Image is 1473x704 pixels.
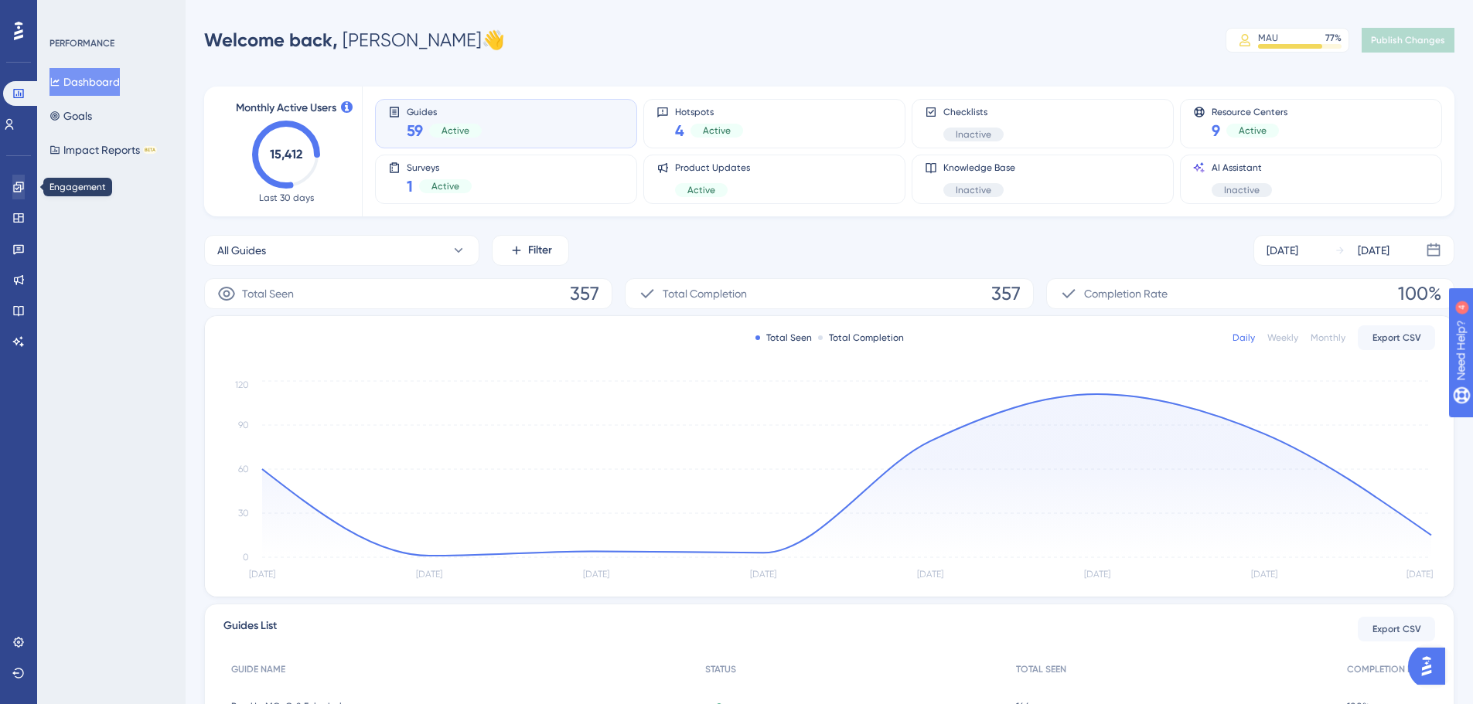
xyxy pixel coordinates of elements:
[1016,663,1066,675] span: TOTAL SEEN
[1407,569,1433,580] tspan: [DATE]
[1267,241,1298,260] div: [DATE]
[818,332,904,344] div: Total Completion
[143,146,157,154] div: BETA
[107,8,112,20] div: 4
[750,569,776,580] tspan: [DATE]
[956,184,991,196] span: Inactive
[242,284,294,303] span: Total Seen
[1212,162,1272,174] span: AI Assistant
[687,184,715,196] span: Active
[49,102,92,130] button: Goals
[1372,332,1421,344] span: Export CSV
[1371,34,1445,46] span: Publish Changes
[1224,184,1260,196] span: Inactive
[1084,569,1110,580] tspan: [DATE]
[407,106,482,117] span: Guides
[270,147,302,162] text: 15,412
[49,37,114,49] div: PERFORMANCE
[1358,325,1435,350] button: Export CSV
[1358,617,1435,641] button: Export CSV
[259,192,314,204] span: Last 30 days
[1258,32,1278,44] div: MAU
[49,68,120,96] button: Dashboard
[1267,332,1298,344] div: Weekly
[407,175,413,197] span: 1
[231,663,285,675] span: GUIDE NAME
[204,235,479,266] button: All Guides
[1358,241,1389,260] div: [DATE]
[1239,124,1267,137] span: Active
[663,284,747,303] span: Total Completion
[1372,623,1421,635] span: Export CSV
[235,379,249,390] tspan: 120
[528,241,552,260] span: Filter
[675,106,743,117] span: Hotspots
[243,552,249,563] tspan: 0
[1408,643,1454,689] iframe: UserGuiding AI Assistant Launcher
[1084,284,1168,303] span: Completion Rate
[1311,332,1345,344] div: Monthly
[943,162,1015,174] span: Knowledge Base
[705,663,736,675] span: STATUS
[238,420,249,430] tspan: 90
[217,241,266,260] span: All Guides
[1325,32,1342,44] div: 77 %
[442,124,469,137] span: Active
[249,569,275,580] tspan: [DATE]
[1362,28,1454,53] button: Publish Changes
[407,120,423,141] span: 59
[238,508,249,519] tspan: 30
[956,128,991,141] span: Inactive
[991,281,1021,306] span: 357
[407,162,472,172] span: Surveys
[917,569,943,580] tspan: [DATE]
[675,120,684,141] span: 4
[1347,663,1427,675] span: COMPLETION RATE
[492,235,569,266] button: Filter
[1398,281,1441,306] span: 100%
[236,99,336,117] span: Monthly Active Users
[416,569,442,580] tspan: [DATE]
[755,332,812,344] div: Total Seen
[431,180,459,192] span: Active
[675,162,750,174] span: Product Updates
[223,617,277,641] span: Guides List
[583,569,609,580] tspan: [DATE]
[204,28,505,53] div: [PERSON_NAME] 👋
[49,136,157,164] button: Impact ReportsBETA
[570,281,599,306] span: 357
[1212,106,1287,117] span: Resource Centers
[1233,332,1255,344] div: Daily
[36,4,97,22] span: Need Help?
[1212,120,1220,141] span: 9
[1251,569,1277,580] tspan: [DATE]
[703,124,731,137] span: Active
[238,464,249,474] tspan: 60
[943,106,1004,118] span: Checklists
[204,29,338,51] span: Welcome back,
